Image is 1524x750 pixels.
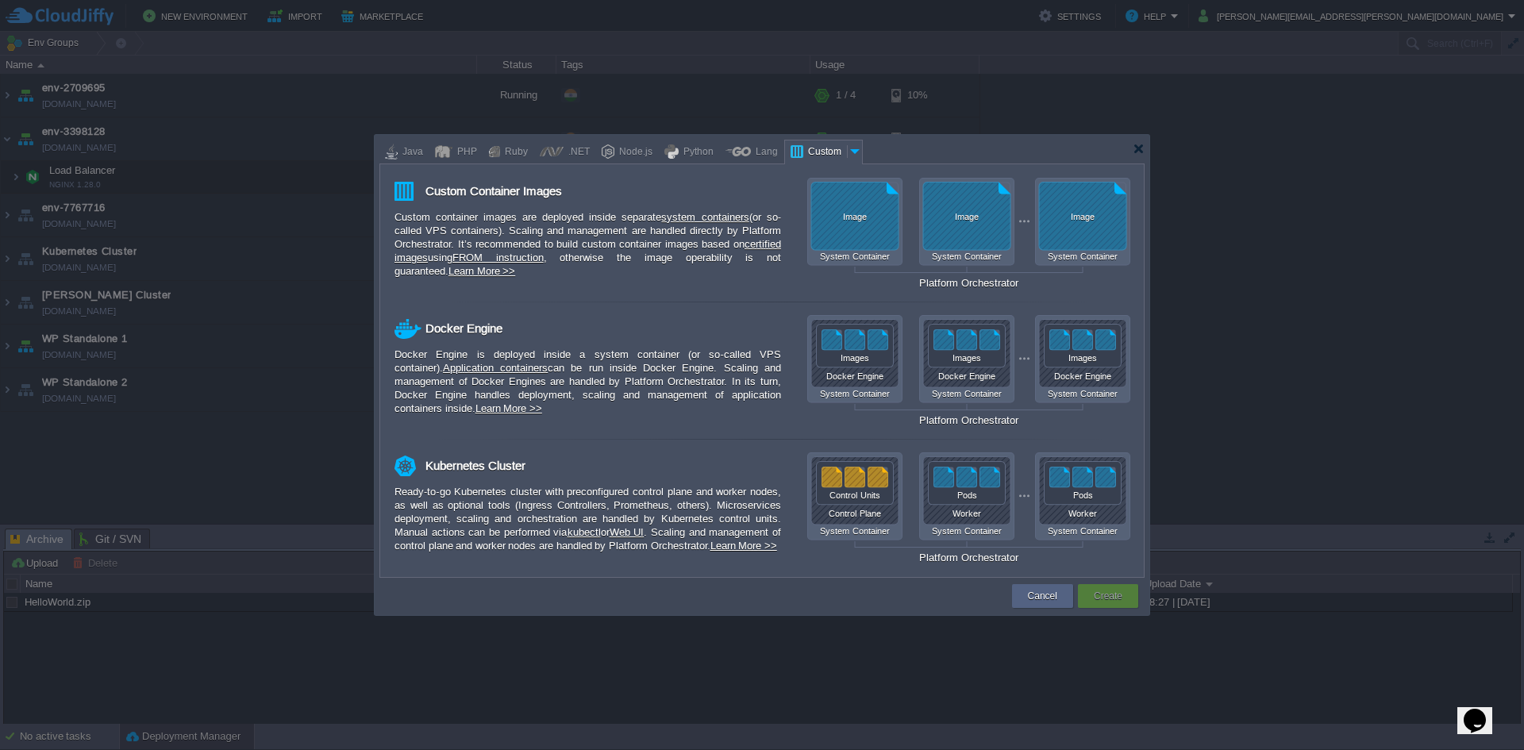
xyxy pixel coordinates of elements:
[919,526,1014,536] div: System Container
[394,485,781,552] div: Ready-to-go Kubernetes cluster with preconfigured control plane and worker nodes, as well as opti...
[816,490,894,500] div: Control Units
[1039,509,1126,518] div: Worker
[1035,252,1130,261] div: System Container
[500,140,528,164] div: Ruby
[1035,526,1130,536] div: System Container
[807,252,902,261] div: System Container
[394,319,421,339] img: docker-icon.svg
[394,348,781,415] div: Docker Engine is deployed inside a system container (or so-called VPS container). can be run insi...
[807,277,1130,289] div: Platform Orchestrator
[928,353,1006,363] div: Images
[807,414,1130,426] div: Platform Orchestrator
[807,552,1130,563] div: Platform Orchestrator
[394,182,414,201] img: custom-icon.svg
[919,252,1014,261] div: System Container
[425,452,525,479] div: Kubernetes Cluster
[679,140,714,164] div: Python
[610,526,645,538] a: Web UI
[394,210,781,278] div: Custom container images are deployed inside separate (or so-called VPS containers). Scaling and m...
[923,212,1010,221] div: Image
[425,178,562,205] div: Custom Container Images
[811,371,899,381] div: Docker Engine
[1457,687,1508,734] iframe: chat widget
[811,509,899,518] div: Control Plane
[807,526,902,536] div: System Container
[803,140,847,164] div: Custom
[614,140,652,164] div: Node.js
[923,509,1010,518] div: Worker
[923,371,1010,381] div: Docker Engine
[425,315,502,342] div: Docker Engine
[1028,588,1057,604] button: Cancel
[710,540,777,552] a: Learn More >>
[1039,371,1126,381] div: Docker Engine
[475,402,542,414] a: Learn More >>
[919,389,1014,398] div: System Container
[811,212,899,221] div: Image
[1039,212,1126,221] div: Image
[448,265,515,277] a: Learn More >>
[564,140,590,164] div: .NET
[1094,588,1122,604] button: Create
[394,456,416,476] img: kubernetes-icon.svg
[1044,353,1122,363] div: Images
[1044,490,1122,500] div: Pods
[807,389,902,398] div: System Container
[1035,389,1130,398] div: System Container
[443,362,548,374] a: Application containers
[398,140,423,164] div: Java
[568,526,601,538] a: kubectl
[452,252,544,263] a: FROM instruction
[751,140,778,164] div: Lang
[928,490,1006,500] div: Pods
[661,211,749,223] a: system containers
[816,353,894,363] div: Images
[452,140,477,164] div: PHP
